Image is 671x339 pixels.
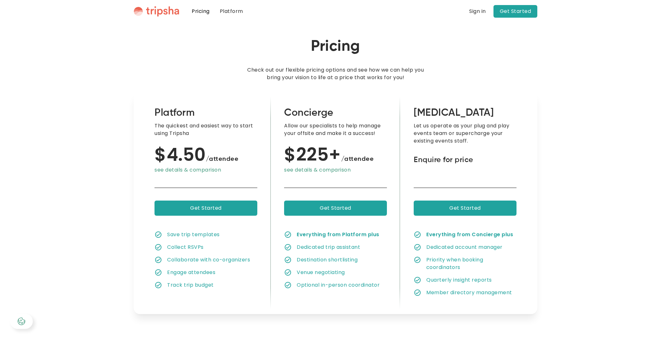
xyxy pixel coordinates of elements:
a: Get Started [493,5,538,18]
a: Get Started [155,201,257,216]
h1: Pricing [311,38,360,56]
a: $4.50/attendeesee details & comparison [155,155,257,174]
h2: [MEDICAL_DATA] [414,107,516,120]
div: The quickest and easiest way to start using Tripsha [155,122,257,137]
div: Track trip budget [167,281,214,289]
div: Member directory management [426,289,512,296]
div: see details & comparison [155,166,257,174]
div: Optional in-person coordinator [297,281,380,289]
div: Save trip templates [167,231,220,238]
p: Check out our flexible pricing options and see how we can help you bring your vision to life at a... [245,66,426,81]
div: Dedicated account manager [426,243,503,251]
a: home [134,6,179,17]
strong: Everything from Platform plus [297,231,379,238]
div: Destination shortlisting [297,256,358,264]
div: $225+ [284,155,387,164]
div: Quarterly insight reports [426,276,492,284]
div: Collaborate with co-organizers [167,256,250,264]
a: Get Started [414,201,516,216]
a: Sign in [469,8,486,15]
div: Engage attendees [167,269,215,276]
div: Priority when booking coordinators [426,256,516,271]
div: Allow our specialists to help manage your offsite and make it a success! [284,122,387,137]
strong: Everything from Concierge plus [426,231,513,238]
span: /attendee [206,156,239,162]
div: Let us operate as your plug and play events team or supercharge your existing events staff. [414,122,516,145]
a: Get Started [284,201,387,216]
div: Sign in [469,9,486,14]
div: Enquire for price [414,155,516,166]
div: $4.50 [155,155,257,164]
span: /attendee [341,156,374,162]
img: Tripsha Logo [134,6,179,17]
h2: Platform [155,107,257,120]
h2: Concierge [284,107,387,120]
div: see details & comparison [284,166,387,174]
div: Collect RSVPs [167,243,204,251]
div: Dedicated trip assistant [297,243,360,251]
a: $225+/attendeesee details & comparison [284,155,387,174]
div: Venue negotiating [297,269,345,276]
